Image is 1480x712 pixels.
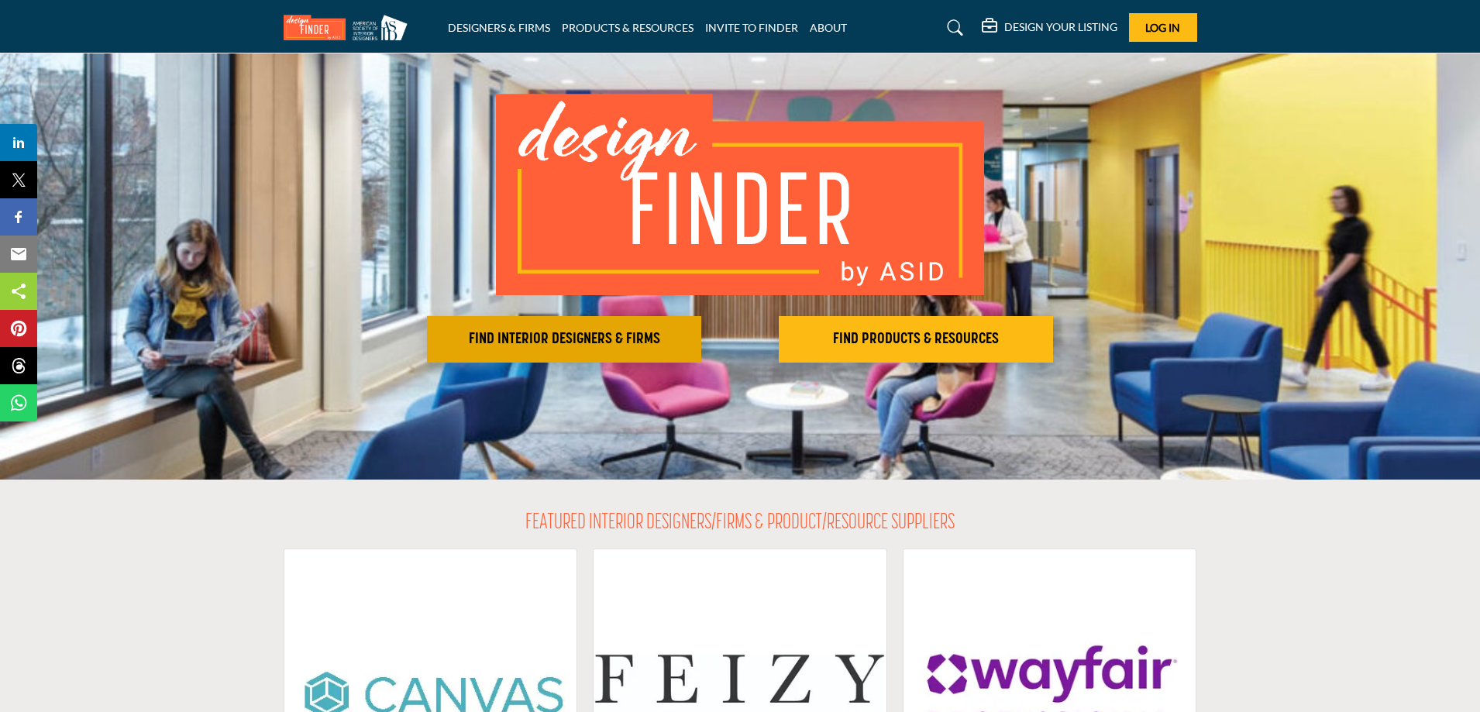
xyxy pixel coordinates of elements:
[779,316,1053,363] button: FIND PRODUCTS & RESOURCES
[1129,13,1197,42] button: Log In
[284,15,415,40] img: Site Logo
[783,330,1048,349] h2: FIND PRODUCTS & RESOURCES
[1004,20,1117,34] h5: DESIGN YOUR LISTING
[932,15,973,40] a: Search
[525,511,955,537] h2: FEATURED INTERIOR DESIGNERS/FIRMS & PRODUCT/RESOURCE SUPPLIERS
[705,21,798,34] a: INVITE TO FINDER
[810,21,847,34] a: ABOUT
[427,316,701,363] button: FIND INTERIOR DESIGNERS & FIRMS
[562,21,694,34] a: PRODUCTS & RESOURCES
[1145,21,1180,34] span: Log In
[496,94,984,295] img: image
[982,19,1117,37] div: DESIGN YOUR LISTING
[432,330,697,349] h2: FIND INTERIOR DESIGNERS & FIRMS
[448,21,550,34] a: DESIGNERS & FIRMS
